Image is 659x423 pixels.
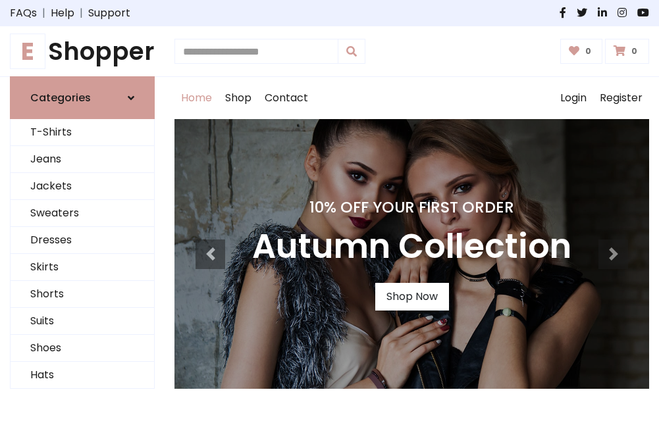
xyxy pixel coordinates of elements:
[11,146,154,173] a: Jeans
[375,283,449,311] a: Shop Now
[554,77,593,119] a: Login
[219,77,258,119] a: Shop
[11,335,154,362] a: Shoes
[10,5,37,21] a: FAQs
[37,5,51,21] span: |
[258,77,315,119] a: Contact
[593,77,649,119] a: Register
[11,200,154,227] a: Sweaters
[252,198,571,216] h4: 10% Off Your First Order
[11,308,154,335] a: Suits
[74,5,88,21] span: |
[252,227,571,267] h3: Autumn Collection
[582,45,594,57] span: 0
[10,34,45,69] span: E
[560,39,603,64] a: 0
[10,37,155,66] h1: Shopper
[174,77,219,119] a: Home
[11,254,154,281] a: Skirts
[11,227,154,254] a: Dresses
[11,362,154,389] a: Hats
[51,5,74,21] a: Help
[11,173,154,200] a: Jackets
[10,37,155,66] a: EShopper
[30,91,91,104] h6: Categories
[10,76,155,119] a: Categories
[88,5,130,21] a: Support
[605,39,649,64] a: 0
[11,281,154,308] a: Shorts
[11,119,154,146] a: T-Shirts
[628,45,641,57] span: 0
